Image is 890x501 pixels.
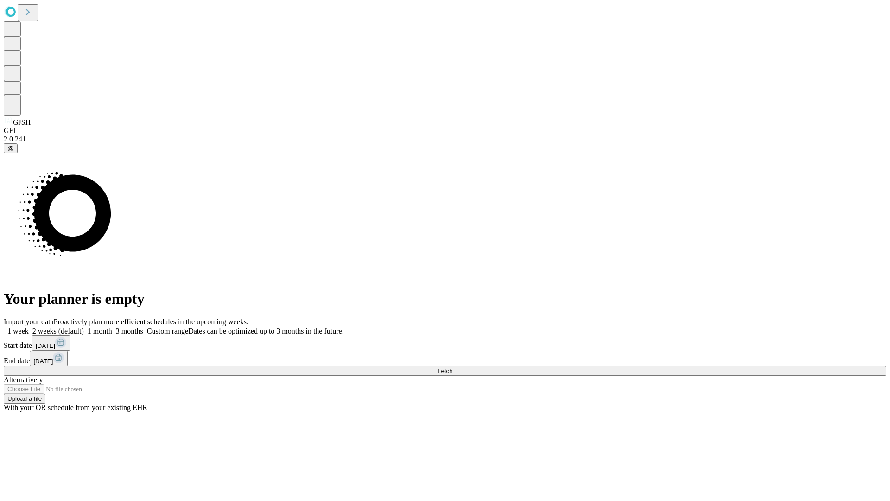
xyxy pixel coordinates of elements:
span: GJSH [13,118,31,126]
button: Upload a file [4,394,45,404]
span: Custom range [147,327,188,335]
span: Alternatively [4,376,43,384]
button: [DATE] [32,335,70,351]
span: With your OR schedule from your existing EHR [4,404,147,411]
span: Dates can be optimized up to 3 months in the future. [188,327,343,335]
span: Proactively plan more efficient schedules in the upcoming weeks. [54,318,248,326]
span: @ [7,145,14,152]
span: [DATE] [36,342,55,349]
span: 1 week [7,327,29,335]
span: 1 month [88,327,112,335]
button: Fetch [4,366,886,376]
button: @ [4,143,18,153]
span: Import your data [4,318,54,326]
div: End date [4,351,886,366]
button: [DATE] [30,351,68,366]
span: Fetch [437,367,452,374]
span: 2 weeks (default) [32,327,84,335]
div: 2.0.241 [4,135,886,143]
div: Start date [4,335,886,351]
div: GEI [4,127,886,135]
h1: Your planner is empty [4,290,886,308]
span: 3 months [116,327,143,335]
span: [DATE] [33,358,53,365]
